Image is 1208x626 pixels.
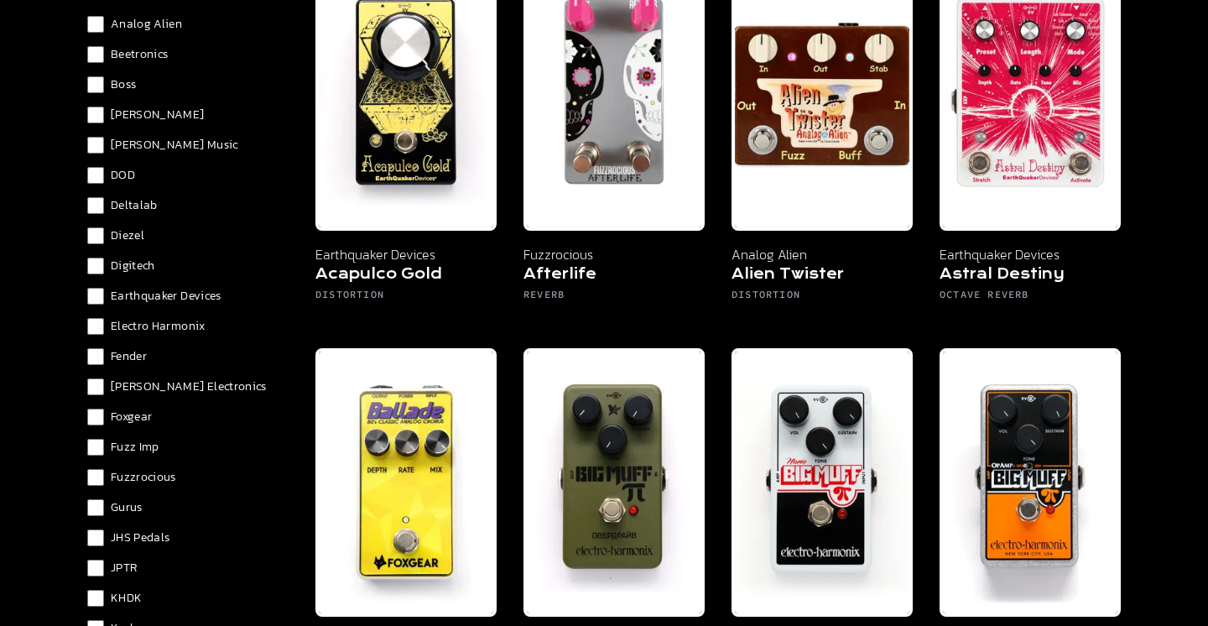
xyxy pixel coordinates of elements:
[111,378,267,395] span: [PERSON_NAME] Electronics
[87,409,104,425] input: Foxgear
[111,348,147,365] span: Fender
[87,107,104,123] input: [PERSON_NAME]
[111,258,155,274] span: Digitech
[111,469,176,486] span: Fuzzrocious
[87,348,104,365] input: Fender
[111,197,158,214] span: Deltalab
[87,197,104,214] input: Deltalab
[111,439,159,456] span: Fuzz Imp
[315,264,497,288] h5: Acapulco Gold
[111,16,182,33] span: Analog Alien
[111,560,137,576] span: JPTR
[87,137,104,154] input: [PERSON_NAME] Music
[940,244,1121,264] p: Earthquaker Devices
[940,288,1121,308] h6: Octave Reverb
[87,560,104,576] input: JPTR
[523,244,705,264] p: Fuzzrocious
[111,137,238,154] span: [PERSON_NAME] Music
[732,244,913,264] p: Analog Alien
[111,227,144,244] span: Diezel
[87,499,104,516] input: Gurus
[87,378,104,395] input: [PERSON_NAME] Electronics
[87,167,104,184] input: DOD
[111,46,169,63] span: Beetronics
[315,288,497,308] h6: Distortion
[315,244,497,264] p: Earthquaker Devices
[111,409,152,425] span: Foxgear
[732,264,913,288] h5: Alien Twister
[111,529,170,546] span: JHS Pedals
[87,288,104,305] input: Earthquaker Devices
[87,46,104,63] input: Beetronics
[523,348,705,617] img: Electro Harmonix Big Muff Pi Green Russian - Noise Boyz
[523,264,705,288] h5: Afterlife
[111,288,221,305] span: Earthquaker Devices
[87,469,104,486] input: Fuzzrocious
[111,318,206,335] span: Electro Harmonix
[732,288,913,308] h6: Distortion
[940,348,1121,617] img: Electro Harmonix Big Muff Pi Op Amp - Noise Boyz
[732,348,913,617] img: Electro Harmonix Big Muff Pi - Noise Boyz
[87,258,104,274] input: Digitech
[940,264,1121,288] h5: Astral Destiny
[523,288,705,308] h6: Reverb
[111,590,142,607] span: KHDK
[87,439,104,456] input: Fuzz Imp
[111,76,136,93] span: Boss
[87,529,104,546] input: JHS Pedals
[111,167,135,184] span: DOD
[111,499,143,516] span: Gurus
[111,107,205,123] span: [PERSON_NAME]
[87,318,104,335] input: Electro Harmonix
[315,348,497,617] img: Foxgear Ballade pedal from Noise Boyz
[87,76,104,93] input: Boss
[87,16,104,33] input: Analog Alien
[87,590,104,607] input: KHDK
[87,227,104,244] input: Diezel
